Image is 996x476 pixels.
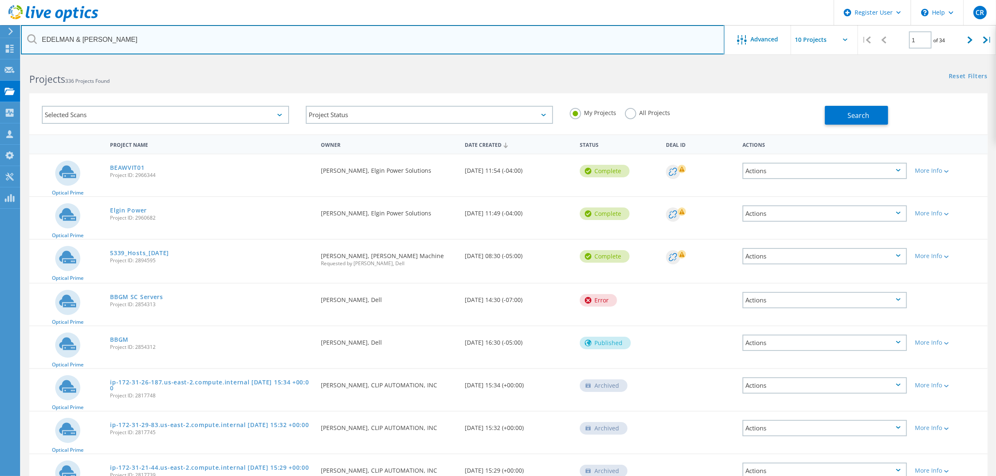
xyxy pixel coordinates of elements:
span: Project ID: 2817748 [110,393,312,398]
span: Search [847,111,869,120]
svg: \n [921,9,929,16]
label: All Projects [625,108,671,116]
div: [PERSON_NAME], CLIP AUTOMATION, INC [317,369,461,397]
span: Project ID: 2894595 [110,258,312,263]
span: Project ID: 2854313 [110,302,312,307]
a: ip-172-31-21-44.us-east-2.compute.internal [DATE] 15:29 +00:00 [110,465,309,471]
div: [DATE] 14:30 (-07:00) [461,284,576,311]
span: Optical Prime [52,276,84,281]
div: | [858,25,875,55]
div: [DATE] 16:30 (-05:00) [461,326,576,354]
div: Status [576,136,662,152]
div: Actions [743,163,906,179]
div: More Info [915,425,983,431]
div: Error [580,294,617,307]
div: Archived [580,379,627,392]
div: Project Status [306,106,553,124]
button: Search [825,106,888,125]
a: 5339_Hosts_[DATE] [110,250,169,256]
span: Project ID: 2966344 [110,173,312,178]
div: More Info [915,168,983,174]
div: Actions [743,248,906,264]
span: Optical Prime [52,362,84,367]
span: 336 Projects Found [65,77,110,84]
div: [PERSON_NAME], Dell [317,284,461,311]
div: Actions [738,136,911,152]
input: Search projects by name, owner, ID, company, etc [21,25,725,54]
div: More Info [915,253,983,259]
div: Actions [743,377,906,394]
span: Advanced [751,36,778,42]
div: [PERSON_NAME], CLIP AUTOMATION, INC [317,412,461,439]
div: [DATE] 15:34 (+00:00) [461,369,576,397]
a: BBGM SC Servers [110,294,163,300]
div: [DATE] 15:32 (+00:00) [461,412,576,439]
span: of 34 [934,37,945,44]
div: [DATE] 11:54 (-04:00) [461,154,576,182]
span: Optical Prime [52,320,84,325]
a: Reset Filters [949,73,988,80]
a: BEAWVIT01 [110,165,144,171]
div: [DATE] 11:49 (-04:00) [461,197,576,225]
span: Project ID: 2817745 [110,430,312,435]
div: [PERSON_NAME], Elgin Power Solutions [317,197,461,225]
div: Archived [580,422,627,435]
div: More Info [915,210,983,216]
div: Actions [743,420,906,436]
span: Requested by [PERSON_NAME], Dell [321,261,456,266]
span: Optical Prime [52,405,84,410]
div: [PERSON_NAME], Elgin Power Solutions [317,154,461,182]
div: [DATE] 08:30 (-05:00) [461,240,576,267]
a: BBGM [110,337,128,343]
span: Project ID: 2960682 [110,215,312,220]
b: Projects [29,72,65,86]
div: More Info [915,382,983,388]
div: [PERSON_NAME], [PERSON_NAME] Machine [317,240,461,274]
div: | [979,25,996,55]
div: Complete [580,165,630,177]
span: Optical Prime [52,190,84,195]
div: Date Created [461,136,576,152]
div: Project Name [106,136,317,152]
a: ip-172-31-26-187.us-east-2.compute.internal [DATE] 15:34 +00:00 [110,379,312,391]
div: Deal Id [662,136,738,152]
a: Live Optics Dashboard [8,18,98,23]
div: More Info [915,468,983,473]
div: Actions [743,292,906,308]
span: Optical Prime [52,233,84,238]
a: ip-172-31-29-83.us-east-2.compute.internal [DATE] 15:32 +00:00 [110,422,309,428]
div: [PERSON_NAME], Dell [317,326,461,354]
div: Complete [580,207,630,220]
span: Project ID: 2854312 [110,345,312,350]
div: Complete [580,250,630,263]
div: Actions [743,205,906,222]
label: My Projects [570,108,617,116]
div: Published [580,337,631,349]
div: Owner [317,136,461,152]
div: Selected Scans [42,106,289,124]
span: CR [976,9,984,16]
div: Actions [743,335,906,351]
a: Elgin Power [110,207,147,213]
span: Optical Prime [52,448,84,453]
div: More Info [915,340,983,345]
